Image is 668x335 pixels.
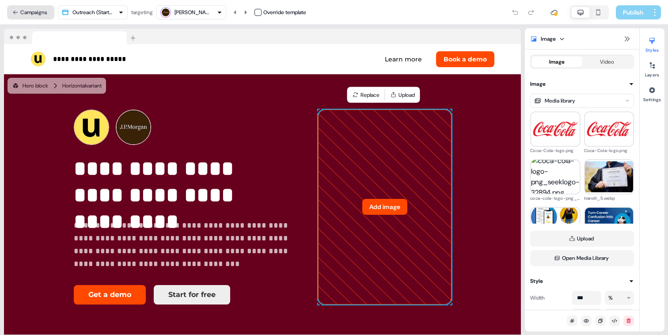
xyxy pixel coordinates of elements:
div: Outreach (Starter) [72,8,115,17]
img: transfr_5.webp [585,161,634,193]
div: Image [549,57,565,66]
div: Coca-Cola-logo.png [584,147,634,155]
button: [PERSON_NAME] [156,5,226,19]
div: Style [530,277,543,286]
button: Settings [640,83,664,103]
div: Hero block [12,81,48,90]
div: coca-cola-logo-png_seeklogo-32894.png [530,194,581,202]
div: % [608,293,613,302]
div: Height [530,308,568,323]
button: Book a demo [436,51,494,67]
button: Add image [362,199,407,215]
button: Styles [640,34,664,53]
div: Learn moreBook a demo [266,51,494,67]
div: targeting [131,8,153,17]
button: Open Media Library [530,250,634,266]
button: Image [530,80,634,88]
button: Upload [530,231,634,247]
div: Override template [263,8,306,17]
div: Media library [545,96,575,105]
img: Browser topbar [4,29,140,45]
img: Coca-Cola-logo.png [585,115,634,143]
div: [PERSON_NAME] [175,8,210,17]
div: Horizontal variant [62,81,102,90]
div: Get a demoStart for free [74,285,293,305]
button: Replace [349,89,383,101]
div: transfr_5.webp [584,194,634,202]
button: Image [532,57,582,67]
button: Start for free [154,285,230,305]
button: Learn more [378,51,429,67]
div: Add image [318,110,452,305]
div: Image [541,34,556,43]
button: Get a demo [74,285,146,305]
button: Style [530,277,634,286]
img: coca-cola-logo-png_seeklogo-32894.png [531,156,580,198]
button: Video [582,57,633,67]
div: Image [530,80,546,88]
div: Width [530,291,568,305]
button: Upload [387,89,418,101]
button: Layers [640,58,664,78]
img: Coca-Cola-logo.png [531,115,580,143]
div: Video [600,57,614,66]
div: Coca-Cola-logo.png [530,147,581,155]
button: Campaigns [7,5,54,19]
